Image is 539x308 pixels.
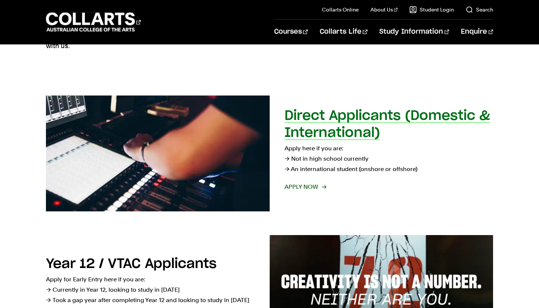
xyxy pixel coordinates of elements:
a: Study Information [379,20,449,44]
a: Search [466,6,493,13]
a: Courses [274,20,308,44]
a: Collarts Life [320,20,367,44]
a: Collarts Online [322,6,359,13]
h2: Direct Applicants (Domestic & International) [285,109,490,140]
p: Apply here if you are: → Not in high school currently → An international student (onshore or offs... [285,143,493,174]
a: Student Login [409,6,454,13]
a: Enquire [461,20,493,44]
a: About Us [370,6,398,13]
span: Apply now [285,182,326,192]
p: Apply for Early Entry here if you are: → Currently in Year 12, looking to study in [DATE] → Took ... [46,274,255,305]
div: Go to homepage [46,11,141,33]
a: Direct Applicants (Domestic & International) Apply here if you are:→ Not in high school currently... [46,96,493,211]
h2: Year 12 / VTAC Applicants [46,257,217,271]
